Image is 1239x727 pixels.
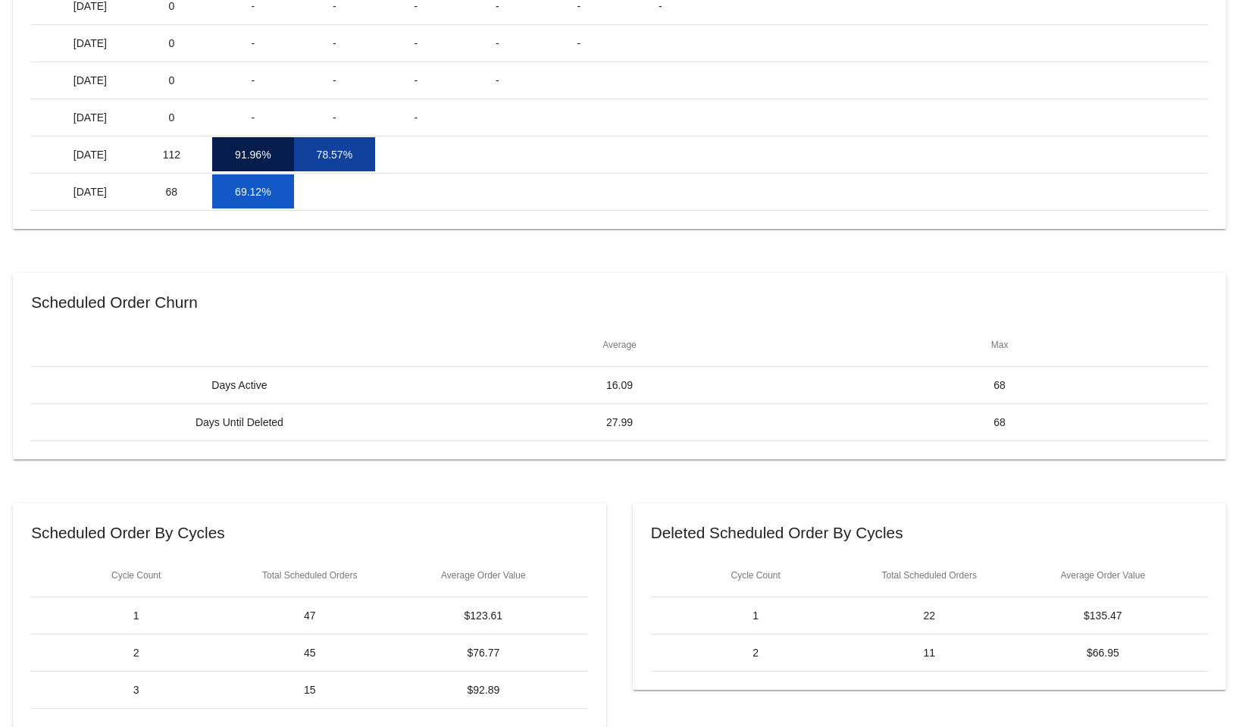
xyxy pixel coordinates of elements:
mat-cell: $135.47 [1016,609,1190,622]
mat-cell: 69.12% [212,174,293,208]
mat-cell: $92.89 [396,684,570,696]
mat-cell: $66.95 [1016,647,1190,659]
mat-cell: - [375,26,456,60]
mat-cell: 68 [131,174,212,208]
mat-header-cell: Average [430,340,810,350]
mat-cell: 47 [223,609,396,622]
mat-cell: $76.77 [396,647,570,659]
mat-header-cell: Cycle Count [669,570,843,581]
mat-cell: 1 [669,609,843,622]
mat-cell: 11 [843,647,1016,659]
mat-cell: $123.61 [396,609,570,622]
mat-cell: - [457,63,538,97]
mat-header-cell: Cycle Count [49,570,223,581]
mat-cell: - [294,100,375,134]
mat-cell: [DATE] [49,137,130,171]
mat-cell: 68 [809,379,1190,391]
mat-cell: 2 [669,647,843,659]
mat-cell: - [212,100,293,134]
mat-cell: 15 [223,684,396,696]
mat-header-cell: Total Scheduled Orders [843,570,1016,581]
mat-header-cell: Max [809,340,1190,350]
mat-cell: - [212,26,293,60]
mat-cell: - [294,26,375,60]
mat-header-cell: Average Order Value [396,570,570,581]
mat-cell: - [457,26,538,60]
mat-cell: - [212,63,293,97]
mat-cell: [DATE] [49,100,130,134]
mat-cell: 2 [49,647,223,659]
mat-header-cell: Average Order Value [1016,570,1190,581]
mat-cell: 91.96% [212,137,293,171]
mat-cell: 78.57% [294,137,375,171]
mat-cell: 45 [223,647,396,659]
mat-cell: [DATE] [49,63,130,97]
mat-cell: [DATE] [49,174,130,208]
mat-cell: Days Active [49,379,430,391]
mat-cell: 27.99 [430,416,810,428]
h2: Scheduled Order By Cycles [31,524,224,541]
mat-cell: - [375,100,456,134]
mat-cell: 16.09 [430,379,810,391]
mat-cell: 1 [49,609,223,622]
mat-header-cell: Total Scheduled Orders [223,570,396,581]
mat-cell: 112 [131,137,212,171]
mat-cell: - [294,63,375,97]
mat-cell: 68 [809,416,1190,428]
mat-cell: Days Until Deleted [49,416,430,428]
mat-cell: - [538,26,619,60]
mat-cell: - [375,63,456,97]
mat-cell: 3 [49,684,223,696]
h2: Scheduled Order Churn [31,293,198,311]
mat-cell: 22 [843,609,1016,622]
mat-cell: 0 [131,26,212,60]
mat-cell: 0 [131,100,212,134]
mat-cell: 0 [131,63,212,97]
mat-cell: [DATE] [49,26,130,60]
h2: Deleted Scheduled Order By Cycles [651,524,903,541]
